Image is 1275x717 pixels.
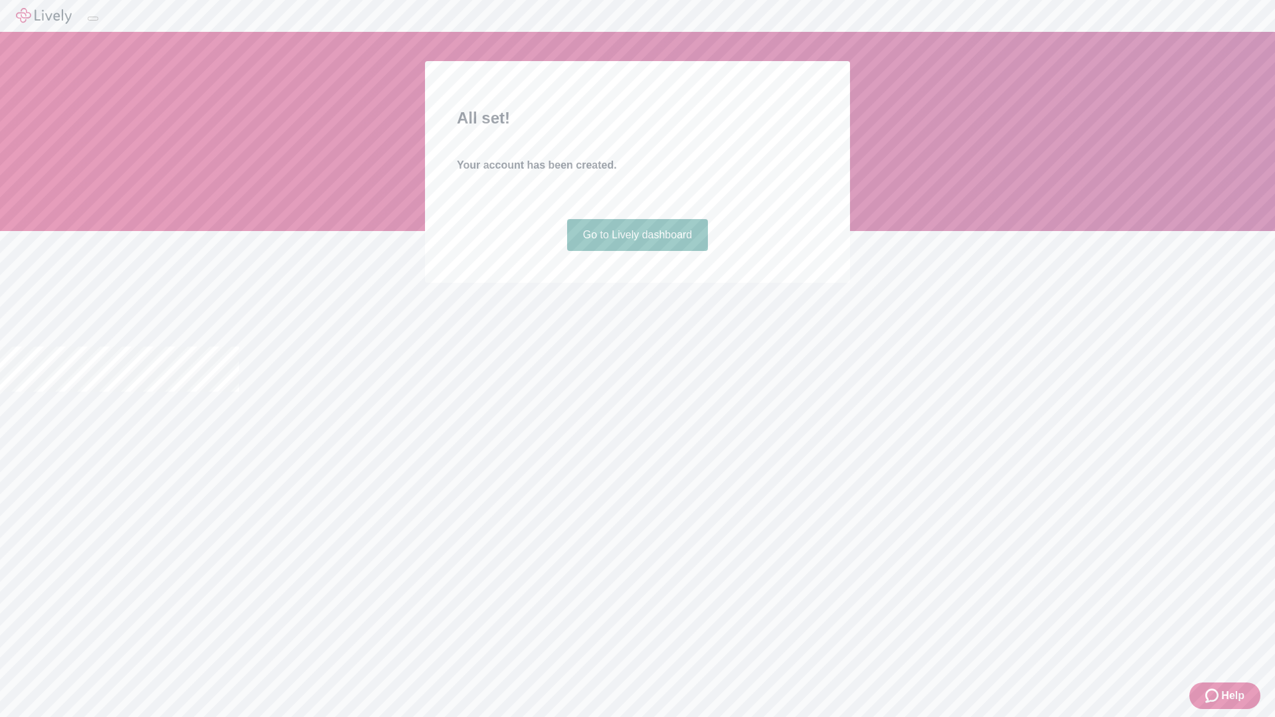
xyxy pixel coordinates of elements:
[457,106,818,130] h2: All set!
[1189,682,1260,709] button: Zendesk support iconHelp
[16,8,72,24] img: Lively
[567,219,709,251] a: Go to Lively dashboard
[1221,688,1244,704] span: Help
[88,17,98,21] button: Log out
[457,157,818,173] h4: Your account has been created.
[1205,688,1221,704] svg: Zendesk support icon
